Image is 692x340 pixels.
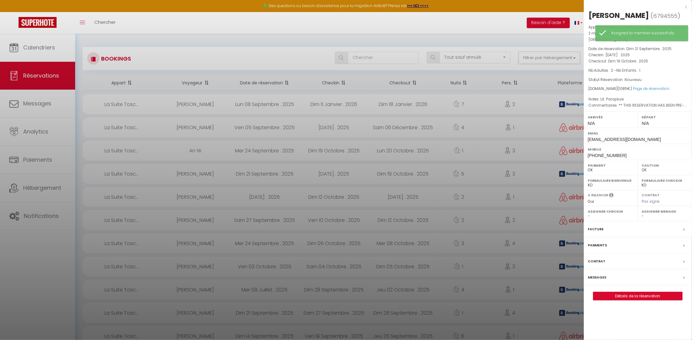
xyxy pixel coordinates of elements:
[642,208,688,215] label: Assigner Menage
[593,292,683,300] button: Détails de la réservation
[593,292,682,300] a: Détails de la réservation
[642,114,688,120] label: Départ
[588,68,641,73] span: Nb Adultes : 2 -
[588,177,634,184] label: Formulaire Bienvenue
[601,96,624,102] span: Lit. Parapluie
[617,68,641,73] span: Nb Enfants : 1
[588,86,687,92] div: [DOMAIN_NAME]
[588,52,687,58] p: Checkin :
[609,193,614,199] i: Sélectionner OUI si vous souhaiter envoyer les séquences de messages post-checkout
[588,146,688,152] label: Mobile
[588,226,604,232] label: Facture
[611,30,682,36] div: Assigned to member successfully
[588,102,687,108] p: Commentaires :
[618,86,632,91] span: ( €)
[588,130,688,136] label: Email
[606,52,630,57] span: [DATE] . 2025
[588,11,649,20] div: [PERSON_NAME]
[653,12,678,20] span: 6794555
[633,86,670,91] a: Page de réservation
[588,114,634,120] label: Arrivée
[642,162,688,168] label: Caution
[619,86,628,91] span: 1085
[609,58,648,64] span: Dim 19 Octobre . 2025
[588,58,687,64] p: Checkout :
[642,121,649,126] span: N/A
[584,3,687,11] div: x
[588,137,661,142] span: [EMAIL_ADDRESS][DOMAIN_NAME]
[588,46,687,52] p: Date de réservation :
[625,77,642,82] span: Nouveau
[588,242,607,249] label: Paiements
[588,96,687,102] p: Notes :
[588,274,607,281] label: Messages
[588,258,606,265] label: Contrat
[588,162,634,168] label: Paiement
[642,199,660,204] span: Pas signé
[651,11,681,20] span: ( )
[588,193,609,198] label: A relancer
[642,177,688,184] label: Formulaire Checkin
[588,24,685,42] span: La Suite Tosca – Appartement chic à 2 min du [GEOGRAPHIC_DATA] et des plages, [GEOGRAPHIC_DATA]
[642,193,660,197] label: Contrat
[588,121,595,126] span: N/A
[588,208,634,215] label: Assigner Checkin
[588,24,687,43] p: Appartement :
[588,77,687,83] p: Statut Réservation :
[588,153,627,158] span: [PHONE_NUMBER]
[627,46,672,51] span: Dim 21 Septembre . 2025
